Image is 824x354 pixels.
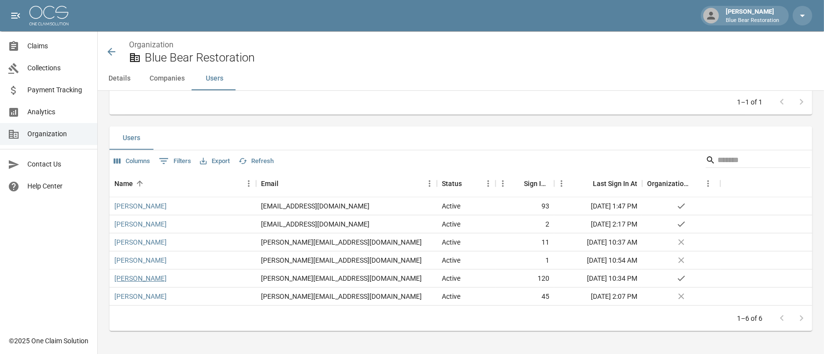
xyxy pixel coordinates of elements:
[256,170,437,197] div: Email
[422,176,437,191] button: Menu
[538,273,549,283] div: 120
[442,219,460,229] div: Active
[114,273,167,283] a: [PERSON_NAME]
[27,129,89,139] span: Organization
[236,154,276,169] button: Refresh
[554,215,642,233] div: [DATE] 2:17 PM
[111,154,152,169] button: Select columns
[690,177,704,190] button: Sort
[193,67,237,90] button: Users
[545,255,549,265] div: 1
[442,255,460,265] div: Active
[114,170,133,197] div: Name
[261,170,279,197] div: Email
[114,237,167,247] a: [PERSON_NAME]
[261,255,422,265] div: doug@bluebearrestoration.com
[156,153,194,169] button: Show filters
[579,177,593,190] button: Sort
[593,170,637,197] div: Last Sign In At
[554,176,569,191] button: Menu
[442,201,460,211] div: Active
[554,251,642,270] div: [DATE] 10:54 AM
[6,6,25,25] button: open drawer
[554,270,642,288] div: [DATE] 10:34 PM
[114,219,167,229] a: [PERSON_NAME]
[542,292,549,301] div: 45
[27,85,89,95] span: Payment Tracking
[27,159,89,169] span: Contact Us
[114,292,167,301] a: [PERSON_NAME]
[737,97,762,107] p: 1–1 of 1
[142,67,193,90] button: Companies
[462,177,476,190] button: Sort
[261,273,422,283] div: erinn.c@bluebearrestoration.com
[524,170,549,197] div: Sign In Count
[133,177,147,190] button: Sort
[706,152,810,170] div: Search
[261,219,369,229] div: accounting@bluebearrestoration.com
[114,255,167,265] a: [PERSON_NAME]
[647,170,690,197] div: Organization Admin
[554,170,642,197] div: Last Sign In At
[701,176,716,191] button: Menu
[726,17,779,25] p: Blue Bear Restoration
[437,170,496,197] div: Status
[129,39,804,51] nav: breadcrumb
[722,7,783,24] div: [PERSON_NAME]
[554,233,642,251] div: [DATE] 10:37 AM
[542,237,549,247] div: 11
[9,336,88,346] div: © 2025 One Claim Solution
[27,41,89,51] span: Claims
[114,201,167,211] a: [PERSON_NAME]
[241,176,256,191] button: Menu
[261,237,422,247] div: chuck@bluebearrestoration.com
[197,154,232,169] button: Export
[510,177,524,190] button: Sort
[737,313,762,323] p: 1–6 of 6
[29,6,68,25] img: ocs-logo-white-transparent.png
[279,177,292,190] button: Sort
[109,126,812,150] div: related-list tabs
[261,292,422,301] div: kyle@bluebearrestoration.com
[442,170,462,197] div: Status
[129,40,173,49] a: Organization
[545,219,549,229] div: 2
[145,51,804,65] h2: Blue Bear Restoration
[27,63,89,73] span: Collections
[27,107,89,117] span: Analytics
[442,292,460,301] div: Active
[98,67,824,90] div: anchor tabs
[496,170,554,197] div: Sign In Count
[261,201,369,211] div: info@bluebearrestoration.com
[109,170,256,197] div: Name
[554,288,642,306] div: [DATE] 2:07 PM
[554,197,642,215] div: [DATE] 1:47 PM
[481,176,496,191] button: Menu
[27,181,89,191] span: Help Center
[442,237,460,247] div: Active
[642,170,720,197] div: Organization Admin
[109,126,153,150] button: Users
[98,67,142,90] button: Details
[442,273,460,283] div: Active
[496,176,510,191] button: Menu
[542,201,549,211] div: 93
